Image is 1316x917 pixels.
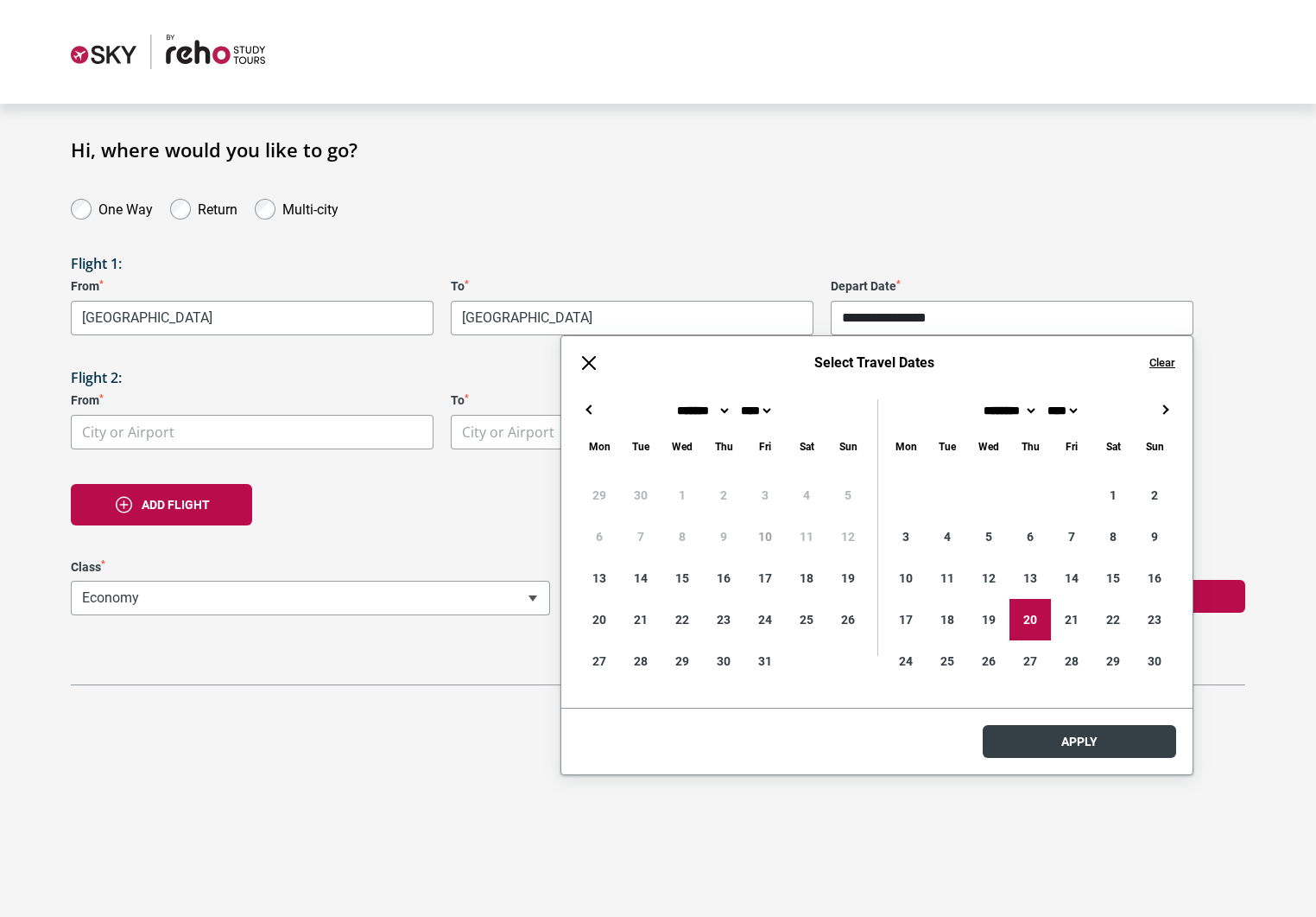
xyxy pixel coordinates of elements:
div: 18 [927,599,968,640]
div: Saturday [786,437,827,457]
label: To [451,279,813,294]
div: 17 [744,557,786,599]
div: 17 [885,599,927,640]
button: ← [579,399,599,420]
div: 26 [827,599,869,640]
span: Melbourne, Australia [72,302,433,334]
div: Tuesday [620,437,661,457]
div: 29 [661,640,703,682]
div: 2 [1134,474,1175,516]
div: 23 [1134,599,1175,640]
span: City or Airport [72,416,433,449]
span: Economy [71,581,550,615]
div: 3 [885,516,927,557]
div: 24 [885,640,927,682]
div: 16 [1134,557,1175,599]
label: One Way [98,197,153,218]
div: 15 [1092,557,1134,599]
div: 18 [786,557,827,599]
div: 25 [786,599,827,640]
button: Clear [1149,355,1175,371]
div: 12 [968,557,1009,599]
div: 9 [1134,516,1175,557]
button: → [1155,399,1175,420]
div: Monday [885,437,927,457]
div: 31 [744,640,786,682]
div: Friday [1051,437,1092,457]
div: 11 [927,557,968,599]
span: Melbourne, Australia [71,301,433,335]
div: Thursday [703,437,744,457]
div: 6 [1009,516,1051,557]
div: 27 [579,640,620,682]
div: Sunday [1134,437,1175,457]
label: Depart Date [831,279,1193,294]
div: 15 [661,557,703,599]
span: Bangkok, Thailand [452,302,813,334]
div: 19 [827,557,869,599]
div: 28 [620,640,661,682]
div: 10 [885,557,927,599]
span: City or Airport [82,423,174,442]
div: 21 [1051,599,1092,640]
div: 7 [1051,516,1092,557]
div: 14 [1051,557,1092,599]
div: 27 [1009,640,1051,682]
h3: Flight 2: [71,370,1245,386]
span: City or Airport [451,415,813,449]
div: 14 [620,557,661,599]
div: 19 [968,599,1009,640]
div: 24 [744,599,786,640]
label: Multi-city [282,197,338,218]
div: 29 [1092,640,1134,682]
label: Return [198,197,237,218]
button: Apply [983,725,1176,758]
div: Sunday [827,437,869,457]
span: City or Airport [462,423,554,442]
div: 20 [1009,599,1051,640]
span: Bangkok, Thailand [451,301,813,335]
label: To [451,393,813,408]
div: 13 [579,557,620,599]
h6: Select Travel Dates [617,354,1132,371]
div: 30 [703,640,744,682]
div: 26 [968,640,1009,682]
span: City or Airport [452,416,813,449]
div: 1 [1092,474,1134,516]
div: 21 [620,599,661,640]
div: 20 [579,599,620,640]
div: 8 [1092,516,1134,557]
div: 22 [661,599,703,640]
div: 28 [1051,640,1092,682]
div: Wednesday [661,437,703,457]
div: Thursday [1009,437,1051,457]
label: Class [71,560,550,575]
span: Economy [72,582,549,615]
h1: Hi, where would you like to go? [71,138,1245,161]
div: 5 [968,516,1009,557]
div: 4 [927,516,968,557]
div: 30 [1134,640,1175,682]
div: 25 [927,640,968,682]
div: Tuesday [927,437,968,457]
label: From [71,393,433,408]
div: Wednesday [968,437,1009,457]
div: Monday [579,437,620,457]
span: City or Airport [71,415,433,449]
div: 23 [703,599,744,640]
h3: Flight 1: [71,256,1245,272]
label: From [71,279,433,294]
div: Saturday [1092,437,1134,457]
div: 16 [703,557,744,599]
div: 13 [1009,557,1051,599]
div: Friday [744,437,786,457]
div: 22 [1092,599,1134,640]
button: Add flight [71,484,252,525]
